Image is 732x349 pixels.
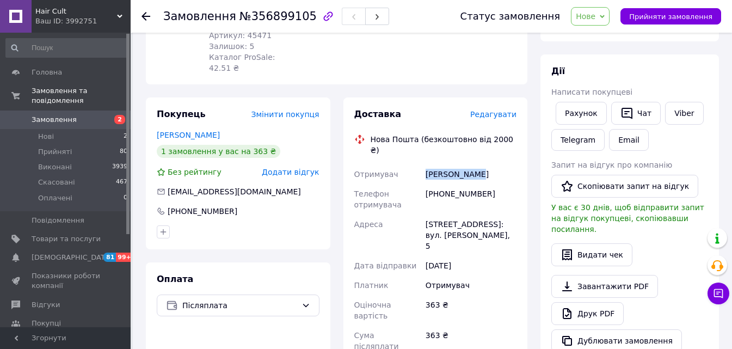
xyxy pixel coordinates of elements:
a: Telegram [551,129,605,151]
span: Прийняті [38,147,72,157]
span: Артикул: 45471 [209,31,272,40]
span: [DEMOGRAPHIC_DATA] [32,253,112,262]
span: 2 [124,132,127,142]
span: 80 [120,147,127,157]
div: 363 ₴ [423,295,519,326]
span: 99+ [116,253,134,262]
span: Скасовані [38,177,75,187]
a: Завантажити PDF [551,275,658,298]
button: Email [609,129,649,151]
span: Додати відгук [262,168,319,176]
span: Редагувати [470,110,516,119]
span: 3939 [112,162,127,172]
span: Оплата [157,274,193,284]
span: Дата відправки [354,261,417,270]
span: Післяплата [182,299,297,311]
a: [PERSON_NAME] [157,131,220,139]
span: 81 [103,253,116,262]
span: Виконані [38,162,72,172]
div: [STREET_ADDRESS]: вул. [PERSON_NAME], 5 [423,215,519,256]
a: Друк PDF [551,302,624,325]
div: [DATE] [423,256,519,275]
div: 1 замовлення у вас на 363 ₴ [157,145,280,158]
span: Запит на відгук про компанію [551,161,672,169]
span: Отримувач [354,170,398,179]
span: Головна [32,68,62,77]
span: Замовлення та повідомлення [32,86,131,106]
div: Статус замовлення [460,11,561,22]
button: Рахунок [556,102,607,125]
div: [PHONE_NUMBER] [423,184,519,215]
span: Покупець [157,109,206,119]
span: Прийняти замовлення [629,13,712,21]
div: Повернутися назад [142,11,150,22]
span: Залишок: 5 [209,42,255,51]
span: Повідомлення [32,216,84,225]
span: №356899105 [239,10,317,23]
span: Адреса [354,220,383,229]
button: Чат з покупцем [708,283,729,304]
div: [PERSON_NAME] [423,164,519,184]
span: Замовлення [163,10,236,23]
span: Без рейтингу [168,168,222,176]
span: Змінити покупця [251,110,319,119]
span: Дії [551,66,565,76]
span: Оплачені [38,193,72,203]
button: Скопіювати запит на відгук [551,175,698,198]
span: 2 [114,115,125,124]
span: Платник [354,281,389,290]
span: 0 [124,193,127,203]
button: Прийняти замовлення [620,8,721,25]
span: Оціночна вартість [354,301,391,320]
span: Доставка [354,109,402,119]
span: У вас є 30 днів, щоб відправити запит на відгук покупцеві, скопіювавши посилання. [551,203,704,234]
span: Показники роботи компанії [32,271,101,291]
span: Відгуки [32,300,60,310]
div: Ваш ID: 3992751 [35,16,131,26]
span: Каталог ProSale: 42.51 ₴ [209,53,275,72]
span: Телефон отримувача [354,189,402,209]
input: Пошук [5,38,128,58]
span: Товари та послуги [32,234,101,244]
div: [PHONE_NUMBER] [167,206,238,217]
div: Нова Пошта (безкоштовно від 2000 ₴) [368,134,520,156]
span: Написати покупцеві [551,88,632,96]
span: [EMAIL_ADDRESS][DOMAIN_NAME] [168,187,301,196]
span: Покупці [32,319,61,328]
span: Нові [38,132,54,142]
span: Замовлення [32,115,77,125]
div: Отримувач [423,275,519,295]
span: Hair Сult [35,7,117,16]
button: Чат [611,102,661,125]
button: Видати чек [551,243,632,266]
span: 467 [116,177,127,187]
span: Нове [576,12,595,21]
a: Viber [665,102,703,125]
